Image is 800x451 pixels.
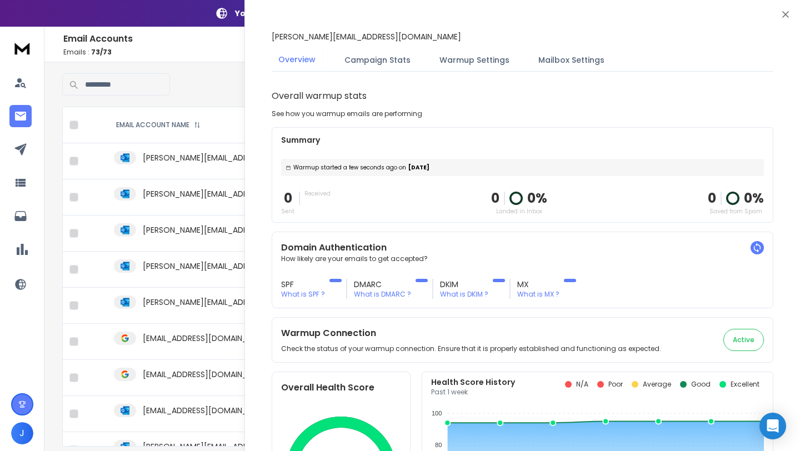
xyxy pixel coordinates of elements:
[272,89,367,103] h1: Overall warmup stats
[281,134,764,146] p: Summary
[354,279,411,290] h3: DMARC
[281,279,325,290] h3: SPF
[11,38,33,58] img: logo
[63,32,513,46] h1: Email Accounts
[723,329,764,351] button: Active
[304,189,331,198] p: Received
[272,109,422,118] p: See how you warmup emails are performing
[744,189,764,207] p: 0 %
[281,381,401,394] h2: Overall Health Score
[354,290,411,299] p: What is DMARC ?
[431,377,515,388] p: Health Score History
[731,380,759,389] p: Excellent
[281,254,764,263] p: How likely are your emails to get accepted?
[338,48,417,72] button: Campaign Stats
[435,442,442,448] tspan: 80
[440,290,488,299] p: What is DKIM ?
[281,207,294,216] p: Sent
[433,48,516,72] button: Warmup Settings
[527,189,547,207] p: 0 %
[143,297,332,308] p: [PERSON_NAME][EMAIL_ADDRESS][DOMAIN_NAME]
[143,260,332,272] p: [PERSON_NAME][EMAIL_ADDRESS][DOMAIN_NAME]
[143,369,271,380] p: [EMAIL_ADDRESS][DOMAIN_NAME]
[643,380,671,389] p: Average
[143,405,271,416] p: [EMAIL_ADDRESS][DOMAIN_NAME]
[708,207,764,216] p: Saved from Spam
[281,344,661,353] p: Check the status of your warmup connection. Ensure that it is properly established and functionin...
[440,279,488,290] h3: DKIM
[281,159,764,176] div: [DATE]
[143,333,271,344] p: [EMAIL_ADDRESS][DOMAIN_NAME]
[491,207,547,216] p: Landed in Inbox
[235,8,509,19] p: – Turn visits into conversations
[281,290,325,299] p: What is SPF ?
[272,47,322,73] button: Overview
[517,279,559,290] h3: MX
[143,224,332,235] p: [PERSON_NAME][EMAIL_ADDRESS][DOMAIN_NAME]
[11,422,33,444] span: J
[63,48,513,57] p: Emails :
[691,380,711,389] p: Good
[608,380,623,389] p: Poor
[517,290,559,299] p: What is MX ?
[708,189,716,207] strong: 0
[532,48,611,72] button: Mailbox Settings
[143,152,332,163] p: [PERSON_NAME][EMAIL_ADDRESS][DOMAIN_NAME]
[281,327,661,340] h2: Warmup Connection
[432,410,442,417] tspan: 100
[235,8,389,19] strong: Your warmest leads are on your site
[281,241,764,254] h2: Domain Authentication
[759,413,786,439] div: Open Intercom Messenger
[143,188,332,199] p: [PERSON_NAME][EMAIL_ADDRESS][DOMAIN_NAME]
[272,31,461,42] p: [PERSON_NAME][EMAIL_ADDRESS][DOMAIN_NAME]
[431,388,515,397] p: Past 1 week
[491,189,499,207] p: 0
[91,47,112,57] span: 73 / 73
[293,163,406,172] span: Warmup started a few seconds ago on
[116,121,201,129] div: EMAIL ACCOUNT NAME
[281,189,294,207] p: 0
[576,380,588,389] p: N/A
